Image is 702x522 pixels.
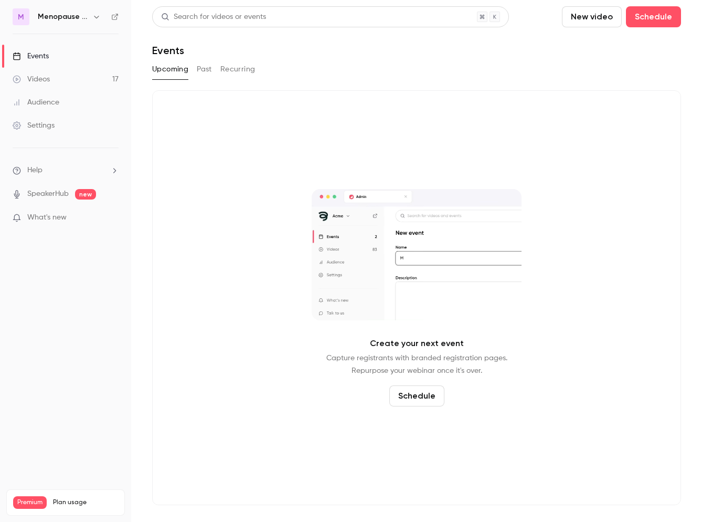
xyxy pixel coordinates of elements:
div: Events [13,51,49,61]
span: Plan usage [53,498,118,507]
p: Create your next event [370,337,464,350]
span: M [18,12,24,23]
button: Schedule [389,385,444,406]
h6: Menopause Mandate: The Podcast [38,12,88,22]
p: Capture registrants with branded registration pages. Repurpose your webinar once it's over. [326,352,507,377]
button: Schedule [626,6,681,27]
a: SpeakerHub [27,189,69,200]
span: What's new [27,212,67,223]
div: Search for videos or events [161,12,266,23]
button: Recurring [220,61,256,78]
iframe: Noticeable Trigger [106,213,119,223]
div: Videos [13,74,50,85]
h1: Events [152,44,184,57]
li: help-dropdown-opener [13,165,119,176]
span: Help [27,165,42,176]
button: New video [562,6,622,27]
span: new [75,189,96,200]
button: Past [197,61,212,78]
div: Settings [13,120,55,131]
button: Upcoming [152,61,188,78]
div: Audience [13,97,59,108]
span: Premium [13,496,47,509]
